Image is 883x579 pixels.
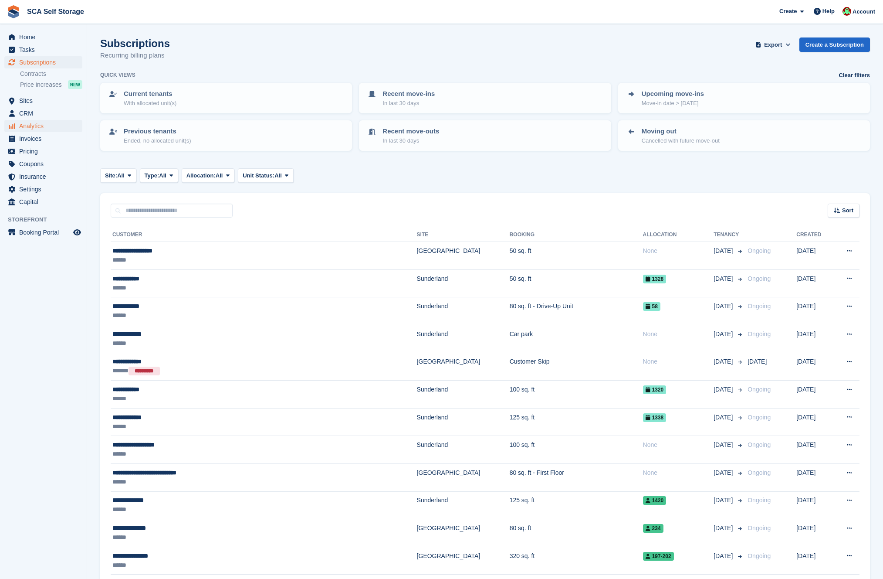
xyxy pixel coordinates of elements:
span: [DATE] [714,496,734,505]
span: Sort [842,206,853,215]
p: Recent move-outs [382,126,439,136]
a: menu [4,158,82,170]
a: menu [4,31,82,43]
a: menu [4,95,82,107]
td: [GEOGRAPHIC_DATA] [417,463,510,491]
td: Car park [510,325,643,353]
span: Home [19,31,71,43]
a: SCA Self Storage [24,4,88,19]
div: None [643,330,714,339]
span: Ongoing [748,275,771,282]
span: Tasks [19,44,71,56]
th: Tenancy [714,228,744,242]
span: All [274,171,282,180]
td: [GEOGRAPHIC_DATA] [417,547,510,575]
a: menu [4,56,82,68]
span: Create [779,7,797,16]
p: Upcoming move-ins [642,89,704,99]
span: 197-202 [643,552,674,561]
span: Ongoing [748,414,771,421]
span: CRM [19,107,71,119]
td: [DATE] [796,325,832,353]
span: Storefront [8,215,87,224]
td: Sunderland [417,436,510,464]
td: [GEOGRAPHIC_DATA] [417,519,510,547]
p: Recent move-ins [382,89,435,99]
a: Upcoming move-ins Move-in date > [DATE] [619,84,869,112]
p: Recurring billing plans [100,51,170,61]
span: Unit Status: [243,171,274,180]
td: Sunderland [417,297,510,325]
img: stora-icon-8386f47178a22dfd0bd8f6a31ec36ba5ce8667c1dd55bd0f319d3a0aa187defe.svg [7,5,20,18]
p: With allocated unit(s) [124,99,176,108]
h1: Subscriptions [100,37,170,49]
td: 125 sq. ft [510,408,643,436]
span: [DATE] [714,440,734,450]
span: Analytics [19,120,71,132]
td: Sunderland [417,269,510,297]
h6: Quick views [100,71,135,79]
td: [DATE] [796,408,832,436]
button: Allocation: All [182,168,235,183]
span: Insurance [19,170,71,183]
td: [DATE] [796,491,832,519]
span: Coupons [19,158,71,170]
p: Move-in date > [DATE] [642,99,704,108]
a: Clear filters [839,71,870,80]
p: Moving out [642,126,720,136]
span: Site: [105,171,117,180]
img: Dale Chapman [842,7,851,16]
td: [DATE] [796,242,832,270]
span: Ongoing [748,441,771,448]
button: Site: All [100,168,136,183]
span: All [117,171,125,180]
td: Sunderland [417,491,510,519]
span: Export [764,41,782,49]
td: [DATE] [796,269,832,297]
a: Recent move-ins In last 30 days [360,84,610,112]
td: 80 sq. ft - Drive-Up Unit [510,297,643,325]
span: [DATE] [714,302,734,311]
span: [DATE] [714,385,734,394]
span: 1328 [643,275,666,283]
a: menu [4,170,82,183]
a: Previous tenants Ended, no allocated unit(s) [101,121,351,150]
a: Contracts [20,70,82,78]
span: Ongoing [748,552,771,559]
span: Ongoing [748,469,771,476]
th: Created [796,228,832,242]
a: menu [4,145,82,157]
div: None [643,357,714,366]
td: [DATE] [796,547,832,575]
span: Pricing [19,145,71,157]
span: Help [822,7,835,16]
a: Recent move-outs In last 30 days [360,121,610,150]
a: Preview store [72,227,82,238]
th: Allocation [643,228,714,242]
span: 234 [643,524,663,533]
p: Cancelled with future move-out [642,136,720,145]
a: menu [4,120,82,132]
div: None [643,440,714,450]
span: [DATE] [714,552,734,561]
div: None [643,468,714,477]
a: Moving out Cancelled with future move-out [619,121,869,150]
th: Site [417,228,510,242]
td: 50 sq. ft [510,269,643,297]
span: Ongoing [748,497,771,504]
td: [DATE] [796,381,832,409]
span: All [159,171,166,180]
div: NEW [68,80,82,89]
a: menu [4,44,82,56]
td: [GEOGRAPHIC_DATA] [417,353,510,381]
span: [DATE] [714,246,734,255]
td: [DATE] [796,297,832,325]
span: Booking Portal [19,226,71,238]
span: Allocation: [186,171,216,180]
td: [DATE] [796,436,832,464]
button: Type: All [140,168,178,183]
a: Create a Subscription [799,37,870,52]
td: 125 sq. ft [510,491,643,519]
p: Ended, no allocated unit(s) [124,136,191,145]
td: 100 sq. ft [510,436,643,464]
